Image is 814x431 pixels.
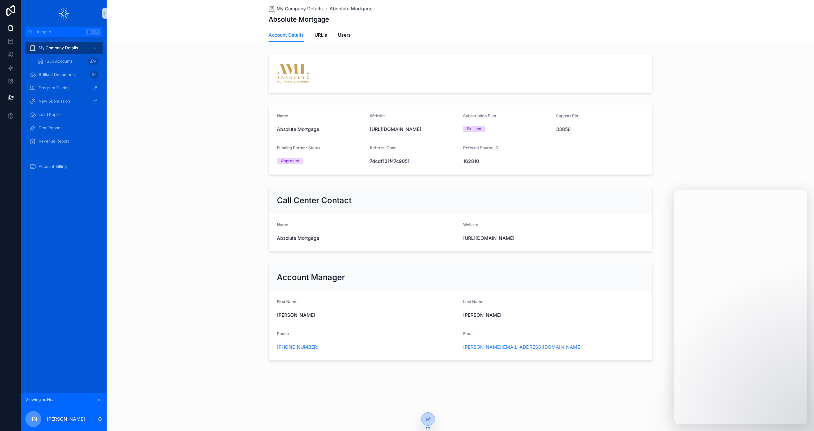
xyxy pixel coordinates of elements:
[277,5,323,12] span: My Company Details
[463,222,478,227] span: Website
[370,145,397,150] span: Referral Code
[269,32,304,38] span: Account Details
[338,32,351,38] span: Users
[277,344,319,350] a: [PHONE_NUMBER]
[269,28,304,42] a: Account Details
[25,135,103,147] a: Revenue Report
[25,109,103,121] a: Lead Report
[370,113,385,118] span: Website
[281,158,299,164] div: Approved
[25,122,103,134] a: Deal Report
[277,145,320,150] span: Funding Partner Status
[463,331,473,336] span: Email
[39,164,67,169] span: Account Billing
[277,195,352,206] h2: Call Center Contact
[29,415,37,423] span: HN
[463,235,644,241] span: [URL][DOMAIN_NAME]
[36,29,83,35] span: Jump to...
[25,82,103,94] a: Program Guides
[330,5,373,12] a: Absolute Mortgage
[277,235,458,241] span: Absolute Mortgage
[94,29,99,35] span: K
[315,29,327,42] a: URL's
[277,222,288,227] span: Name
[33,55,103,67] a: Sub Accounts374
[370,158,458,165] span: 7dcdf131f47c9051
[463,145,498,150] span: Referral Source ID
[25,69,103,81] a: Brilliant Documents25
[25,161,103,173] a: Account Billing
[277,64,309,83] img: pri_logo.svg
[463,312,644,318] span: [PERSON_NAME]
[25,27,103,37] button: Jump to...K
[463,113,496,118] span: Subscription Plan
[21,37,107,181] div: scrollable content
[463,299,483,304] span: Last Name
[463,344,582,350] a: [PERSON_NAME][EMAIL_ADDRESS][DOMAIN_NAME]
[39,45,78,51] span: My Company Details
[39,85,69,91] span: Program Guides
[277,331,289,336] span: Phone
[39,139,69,144] span: Revenue Report
[269,15,329,24] h1: Absolute Mortgage
[277,113,288,118] span: Name
[39,99,70,104] span: New Submission
[338,29,351,42] a: Users
[277,299,298,304] span: First Name
[25,397,55,402] span: Viewing as Hoa
[315,32,327,38] span: URL's
[556,113,578,118] span: Support Pin
[277,312,458,318] span: [PERSON_NAME]
[370,126,458,133] span: [URL][DOMAIN_NAME]
[674,190,807,424] iframe: Intercom live chat
[88,57,99,65] div: 374
[39,72,76,77] span: Brilliant Documents
[467,126,481,132] div: Brilliant
[47,59,73,64] span: Sub Accounts
[463,158,551,165] span: 162810
[25,42,103,54] a: My Company Details
[269,5,323,12] a: My Company Details
[277,126,365,133] span: Absolute Mortgage
[39,125,61,131] span: Deal Report
[47,416,85,422] p: [PERSON_NAME]
[90,71,99,79] div: 25
[39,112,62,117] span: Lead Report
[59,8,69,19] img: App logo
[25,95,103,107] a: New Submission
[556,126,644,133] span: 33856
[277,272,345,283] h2: Account Manager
